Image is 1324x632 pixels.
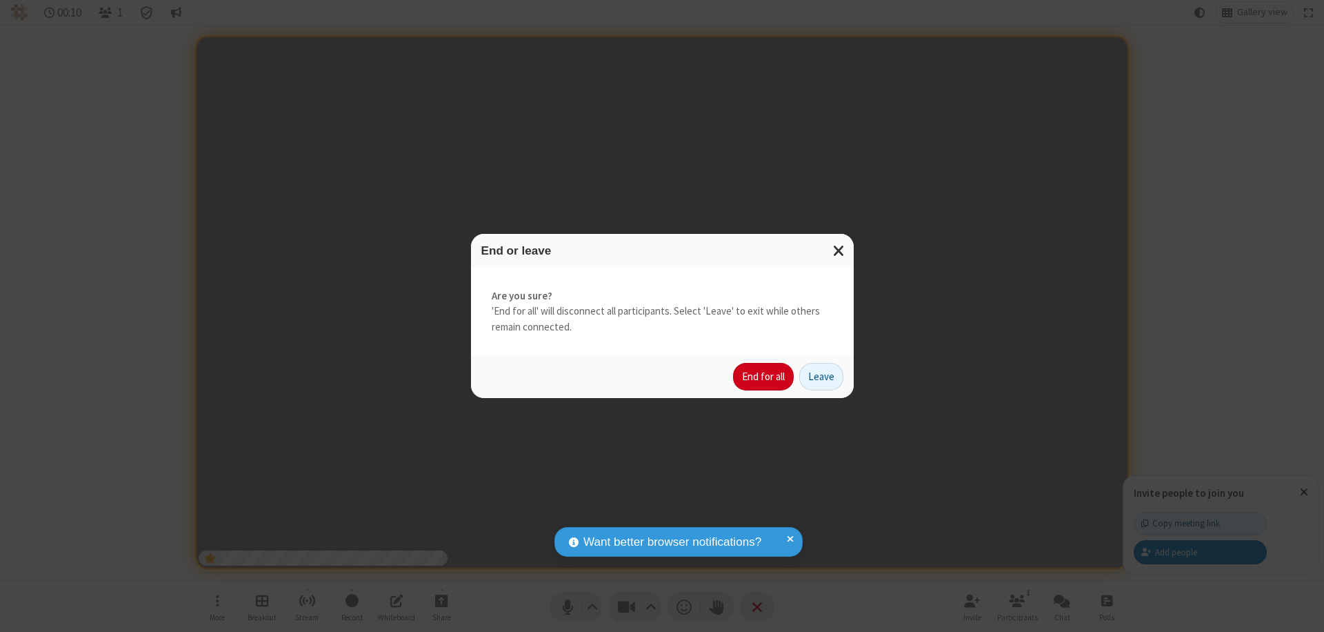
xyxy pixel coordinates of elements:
button: Close modal [825,234,854,268]
button: End for all [733,363,794,391]
div: 'End for all' will disconnect all participants. Select 'Leave' to exit while others remain connec... [471,268,854,356]
span: Want better browser notifications? [583,533,761,551]
h3: End or leave [481,244,843,257]
strong: Are you sure? [492,288,833,304]
button: Leave [799,363,843,391]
